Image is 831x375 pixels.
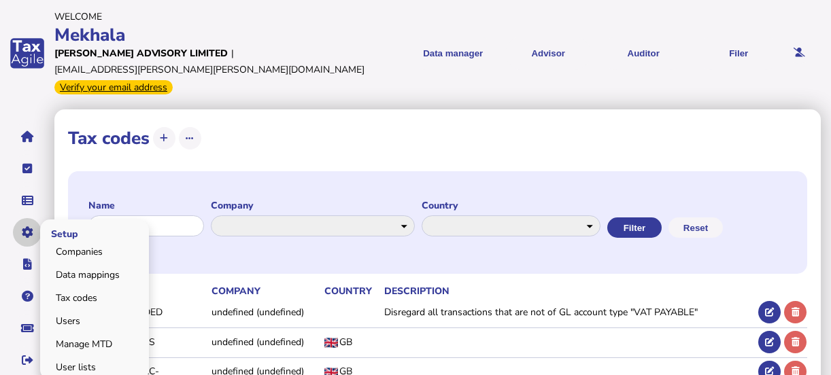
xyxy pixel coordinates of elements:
[94,298,209,326] td: DISREGARDED
[54,47,228,60] div: [PERSON_NAME] Advisory Limited
[324,338,338,348] img: GB flag
[209,284,322,298] th: Company
[794,48,805,57] i: Email needs to be verified
[54,63,364,76] div: [EMAIL_ADDRESS][PERSON_NAME][PERSON_NAME][DOMAIN_NAME]
[696,37,781,70] button: Filer
[13,282,41,310] button: Help pages
[383,37,781,70] menu: navigate products
[54,10,376,23] div: Welcome
[784,301,807,323] button: Delete tax code
[13,122,41,151] button: Home
[42,241,147,262] a: Companies
[54,23,376,47] div: Mekhala
[42,287,147,308] a: Tax codes
[88,199,204,212] label: Name
[94,284,209,298] th: Name
[13,186,41,215] button: Data manager
[231,47,234,60] div: |
[758,331,781,353] button: Edit tax code
[13,154,41,183] button: Tasks
[410,37,496,70] button: Shows a dropdown of Data manager options
[13,346,41,374] button: Sign out
[324,285,381,298] div: Country
[784,331,807,353] button: Delete tax code
[209,327,322,355] td: undefined (undefined)
[324,336,381,349] div: GB
[179,127,201,149] button: More options...
[94,327,209,355] td: NonDed OOS
[422,199,600,212] label: Country
[381,298,756,326] td: Disregard all transactions that are not of GL account type "VAT PAYABLE"
[607,217,662,238] button: Filter
[13,250,41,279] button: Developer hub links
[42,310,147,332] a: Users
[758,301,781,323] button: Edit tax code
[668,217,723,238] button: Reset
[381,284,756,298] th: Description
[153,127,175,149] button: Add tax code
[68,126,150,150] h1: Tax codes
[54,80,173,94] div: Verify your email address
[42,264,147,285] a: Data mappings
[42,334,147,355] a: Manage MTD
[211,199,415,212] label: Company
[505,37,591,70] button: Shows a dropdown of VAT Advisor options
[600,37,686,70] button: Auditor
[209,298,322,326] td: undefined (undefined)
[13,218,41,247] button: Manage settings
[13,314,41,342] button: Raise a support ticket
[40,217,85,249] span: Setup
